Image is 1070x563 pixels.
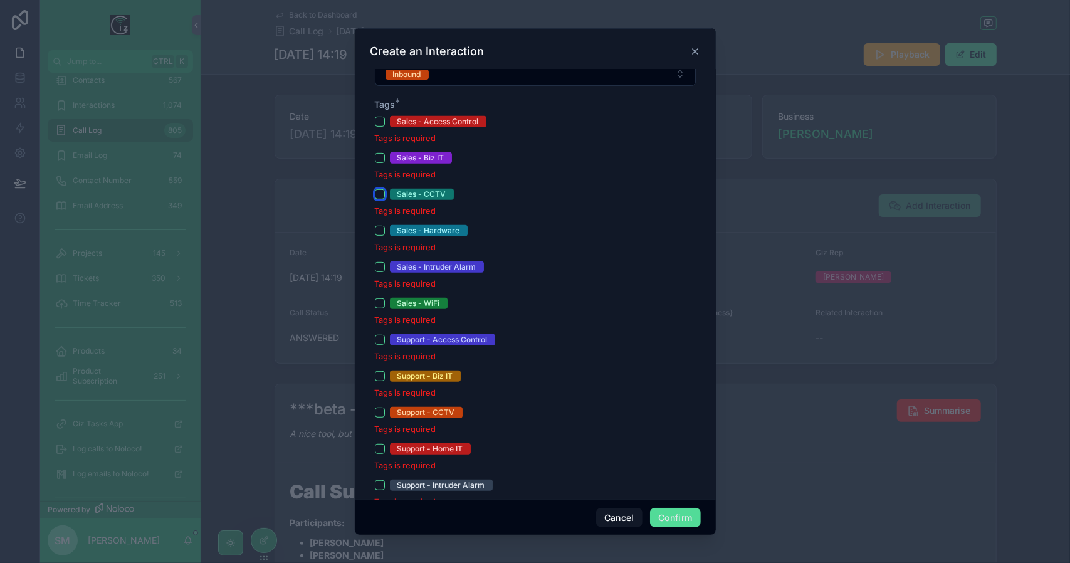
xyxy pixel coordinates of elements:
[397,189,446,200] div: Sales - CCTV
[397,371,453,382] div: Support - Biz IT
[375,387,696,399] p: Tags is required
[375,314,696,327] p: Tags is required
[397,443,463,455] div: Support - Home IT
[397,116,479,127] div: Sales - Access Control
[397,152,444,164] div: Sales - Biz IT
[375,132,696,145] p: Tags is required
[397,298,440,309] div: Sales - WiFi
[375,205,696,218] p: Tags is required
[397,480,485,491] div: Support - Intruder Alarm
[375,350,696,363] p: Tags is required
[397,225,460,236] div: Sales - Hardware
[375,62,696,86] button: Select Button
[375,241,696,254] p: Tags is required
[375,278,696,290] p: Tags is required
[370,44,485,59] h3: Create an Interaction
[375,169,696,181] p: Tags is required
[393,70,421,80] div: Inbound
[375,99,396,110] span: Tags
[375,496,696,508] p: Tags is required
[375,423,696,436] p: Tags is required
[375,460,696,472] p: Tags is required
[397,334,488,345] div: Support - Access Control
[397,261,476,273] div: Sales - Intruder Alarm
[650,508,700,528] button: Confirm
[596,508,643,528] button: Cancel
[397,407,455,418] div: Support - CCTV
